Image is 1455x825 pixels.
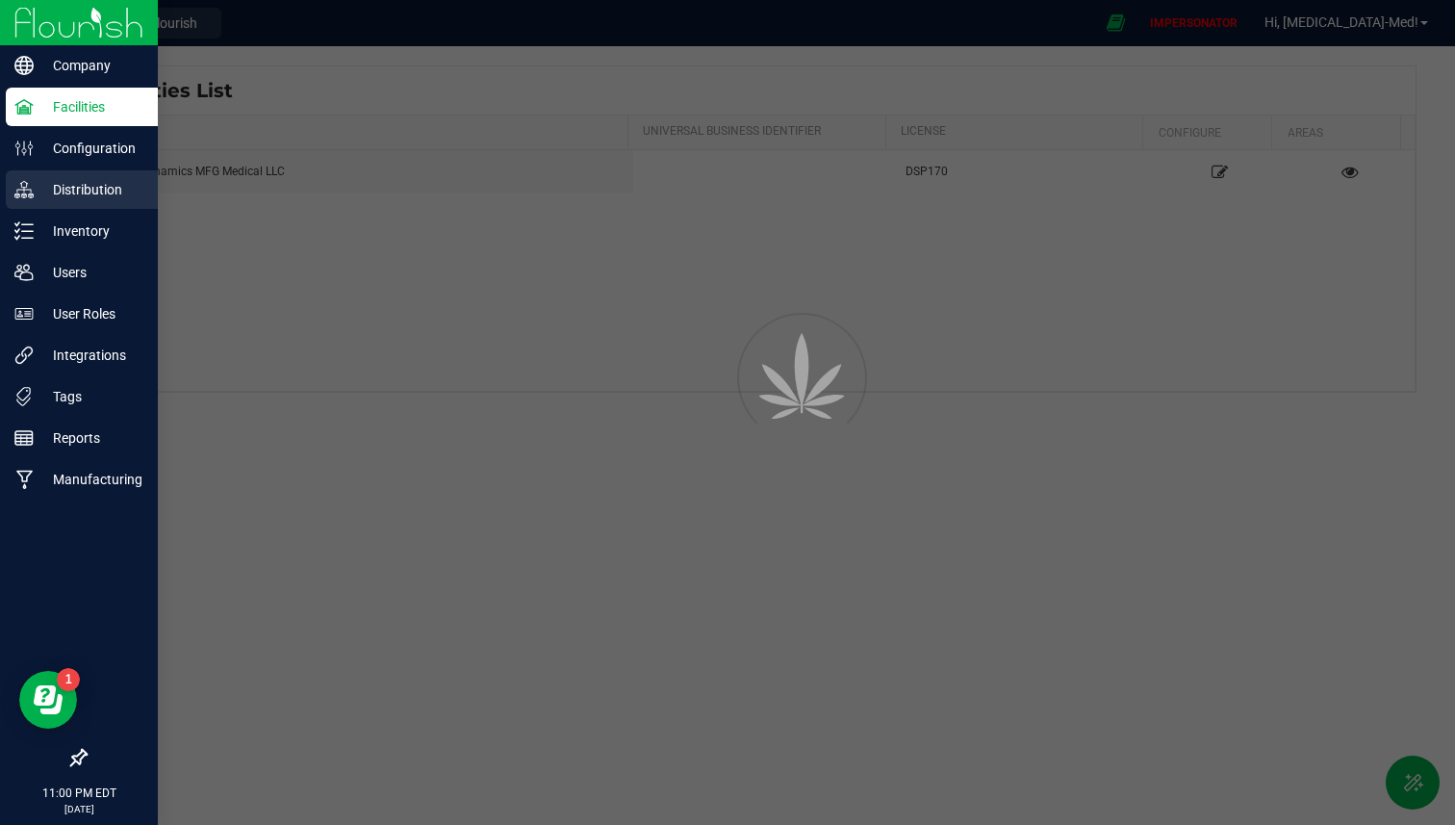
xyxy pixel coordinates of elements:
[14,428,34,448] inline-svg: Reports
[14,304,34,323] inline-svg: User Roles
[34,302,149,325] p: User Roles
[34,95,149,118] p: Facilities
[14,180,34,199] inline-svg: Distribution
[9,785,149,802] p: 11:00 PM EDT
[14,97,34,116] inline-svg: Facilities
[14,221,34,241] inline-svg: Inventory
[34,468,149,491] p: Manufacturing
[14,470,34,489] inline-svg: Manufacturing
[34,137,149,160] p: Configuration
[34,426,149,450] p: Reports
[14,387,34,406] inline-svg: Tags
[34,344,149,367] p: Integrations
[14,56,34,75] inline-svg: Company
[14,263,34,282] inline-svg: Users
[57,668,80,691] iframe: Resource center unread badge
[14,139,34,158] inline-svg: Configuration
[9,802,149,816] p: [DATE]
[34,54,149,77] p: Company
[19,671,77,729] iframe: Resource center
[34,385,149,408] p: Tags
[34,261,149,284] p: Users
[14,346,34,365] inline-svg: Integrations
[34,219,149,243] p: Inventory
[34,178,149,201] p: Distribution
